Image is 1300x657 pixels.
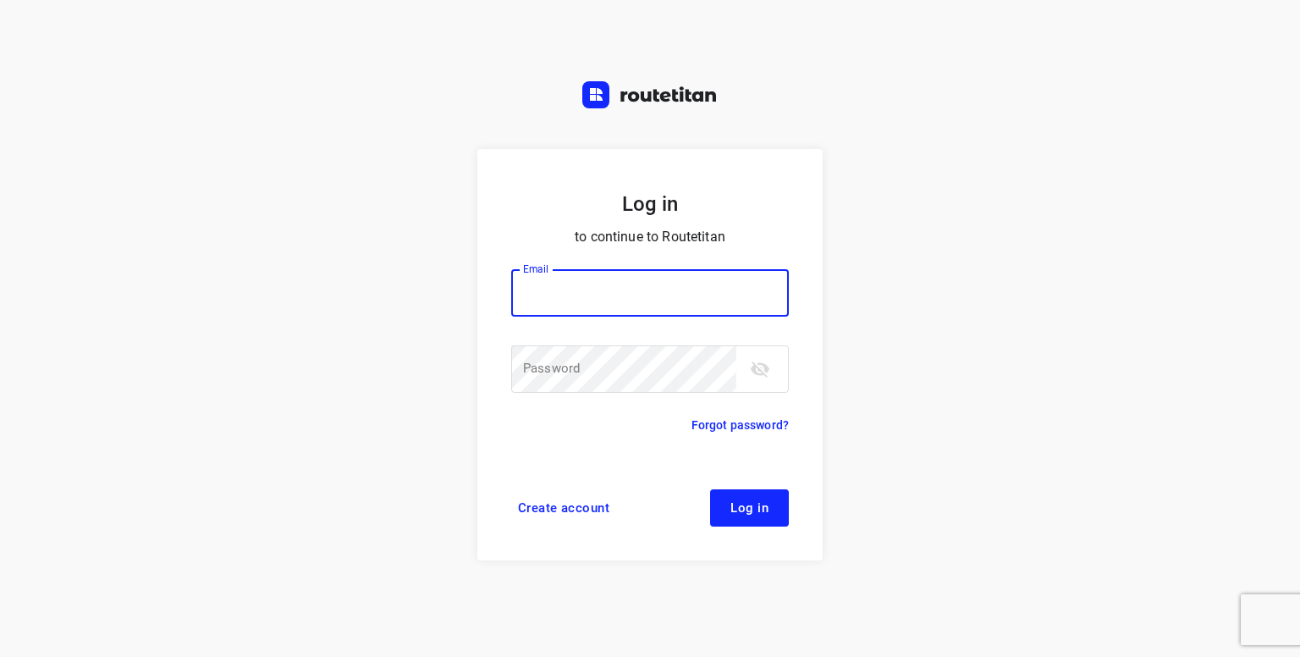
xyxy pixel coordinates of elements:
a: Create account [511,489,616,527]
span: Create account [518,501,609,515]
img: Routetitan [582,81,718,108]
h5: Log in [511,190,789,218]
a: Routetitan [582,81,718,113]
span: Log in [730,501,768,515]
p: to continue to Routetitan [511,225,789,249]
a: Forgot password? [691,415,789,435]
button: toggle password visibility [743,352,777,386]
button: Log in [710,489,789,527]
